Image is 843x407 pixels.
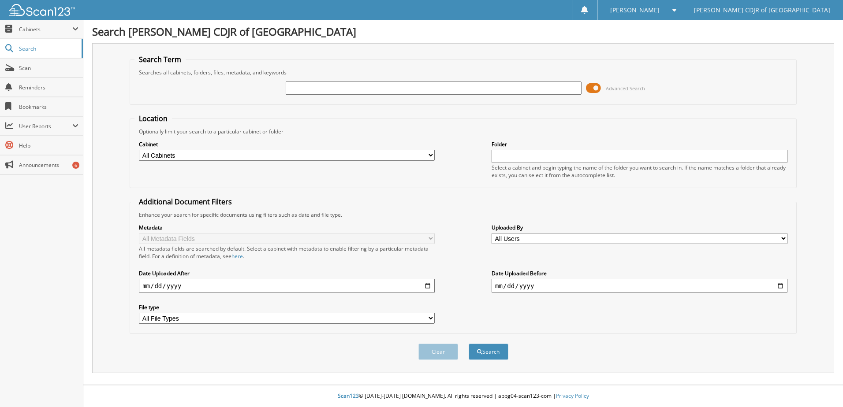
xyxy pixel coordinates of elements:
[134,114,172,123] legend: Location
[19,161,78,169] span: Announcements
[19,122,72,130] span: User Reports
[134,211,792,218] div: Enhance your search for specific documents using filters such as date and file type.
[19,64,78,72] span: Scan
[492,270,787,277] label: Date Uploaded Before
[338,392,359,400] span: Scan123
[9,4,75,16] img: scan123-logo-white.svg
[134,197,236,207] legend: Additional Document Filters
[469,344,508,360] button: Search
[492,224,787,231] label: Uploaded By
[19,103,78,111] span: Bookmarks
[19,84,78,91] span: Reminders
[139,141,435,148] label: Cabinet
[492,141,787,148] label: Folder
[72,162,79,169] div: 6
[19,26,72,33] span: Cabinets
[492,279,787,293] input: end
[139,270,435,277] label: Date Uploaded After
[19,45,77,52] span: Search
[556,392,589,400] a: Privacy Policy
[134,69,792,76] div: Searches all cabinets, folders, files, metadata, and keywords
[83,385,843,407] div: © [DATE]-[DATE] [DOMAIN_NAME]. All rights reserved | appg04-scan123-com |
[139,224,435,231] label: Metadata
[134,128,792,135] div: Optionally limit your search to a particular cabinet or folder
[92,24,834,39] h1: Search [PERSON_NAME] CDJR of [GEOGRAPHIC_DATA]
[231,252,243,260] a: here
[694,7,830,13] span: [PERSON_NAME] CDJR of [GEOGRAPHIC_DATA]
[606,85,645,92] span: Advanced Search
[610,7,660,13] span: [PERSON_NAME]
[418,344,458,360] button: Clear
[139,279,435,293] input: start
[139,303,435,311] label: File type
[19,142,78,149] span: Help
[134,55,186,64] legend: Search Term
[492,164,787,179] div: Select a cabinet and begin typing the name of the folder you want to search in. If the name match...
[139,245,435,260] div: All metadata fields are searched by default. Select a cabinet with metadata to enable filtering b...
